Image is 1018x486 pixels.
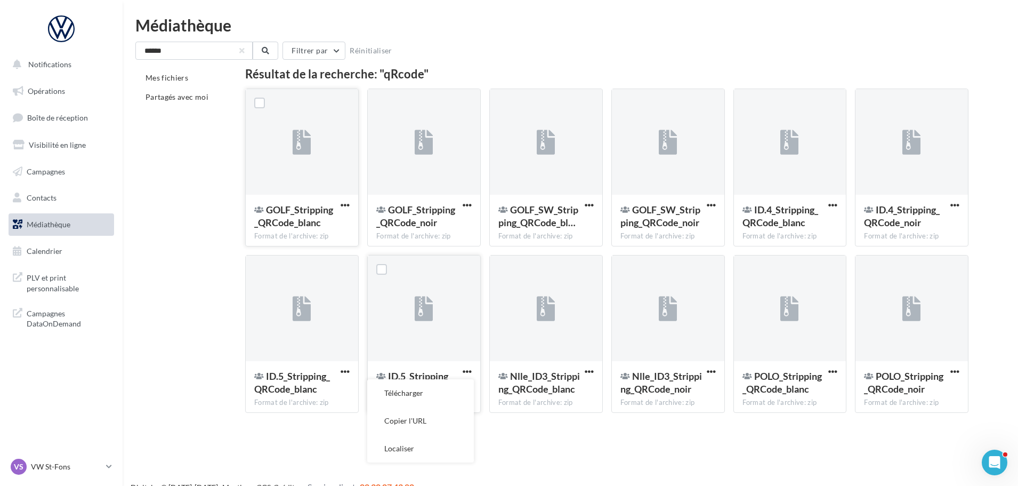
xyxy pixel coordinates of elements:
span: Nlle_ID3_Stripping_QRCode_noir [620,370,702,395]
button: Copier l'URL [367,407,474,435]
div: Format de l'archive: zip [620,232,716,241]
span: POLO_Stripping_QRCode_noir [864,370,943,395]
a: Campagnes DataOnDemand [6,302,116,333]
div: Format de l'archive: zip [498,232,594,241]
a: VS VW St-Fons [9,457,114,477]
div: Format de l'archive: zip [254,232,350,241]
span: VS [14,461,23,472]
span: GOLF_SW_Stripping_QRCode_noir [620,204,700,228]
a: Opérations [6,80,116,102]
span: Visibilité en ligne [29,140,86,149]
span: GOLF_Stripping_QRCode_blanc [254,204,333,228]
span: Médiathèque [27,220,70,229]
span: ID.5_Stripping_QRCode_noir [376,370,452,395]
span: Contacts [27,193,56,202]
span: GOLF_Stripping_QRCode_noir [376,204,455,228]
span: GOLF_SW_Stripping_QRCode_blanc [498,204,578,228]
div: Format de l'archive: zip [864,232,959,241]
span: Boîte de réception [27,113,88,122]
div: Format de l'archive: zip [742,232,838,241]
a: Calendrier [6,240,116,262]
button: Filtrer par [282,42,345,60]
a: PLV et print personnalisable [6,266,116,298]
a: Campagnes [6,161,116,183]
button: Télécharger [367,379,474,407]
button: Réinitialiser [345,44,397,57]
div: Format de l'archive: zip [864,398,959,408]
span: ID.4_Stripping_QRCode_noir [864,204,940,228]
span: Calendrier [27,246,62,256]
div: Format de l'archive: zip [498,398,594,408]
div: Format de l'archive: zip [254,398,350,408]
a: Contacts [6,187,116,209]
a: Boîte de réception [6,106,116,129]
span: Notifications [28,60,71,69]
p: VW St-Fons [31,461,102,472]
span: ID.4_Stripping_QRCode_blanc [742,204,818,228]
div: Format de l'archive: zip [742,398,838,408]
span: Partagés avec moi [146,92,208,101]
button: Notifications [6,53,112,76]
span: Mes fichiers [146,73,188,82]
span: Nlle_ID3_Stripping_QRCode_blanc [498,370,580,395]
span: Campagnes [27,166,65,176]
span: Opérations [28,86,65,95]
div: Médiathèque [135,17,1005,33]
span: PLV et print personnalisable [27,270,110,293]
span: ID.5_Stripping_QRCode_blanc [254,370,330,395]
span: POLO_Stripping_QRCode_blanc [742,370,822,395]
div: Format de l'archive: zip [620,398,716,408]
button: Localiser [367,435,474,463]
iframe: Intercom live chat [982,450,1007,475]
a: Médiathèque [6,213,116,236]
span: Campagnes DataOnDemand [27,306,110,329]
a: Visibilité en ligne [6,134,116,156]
div: Résultat de la recherche: "qRcode" [245,68,968,80]
div: Format de l'archive: zip [376,232,472,241]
